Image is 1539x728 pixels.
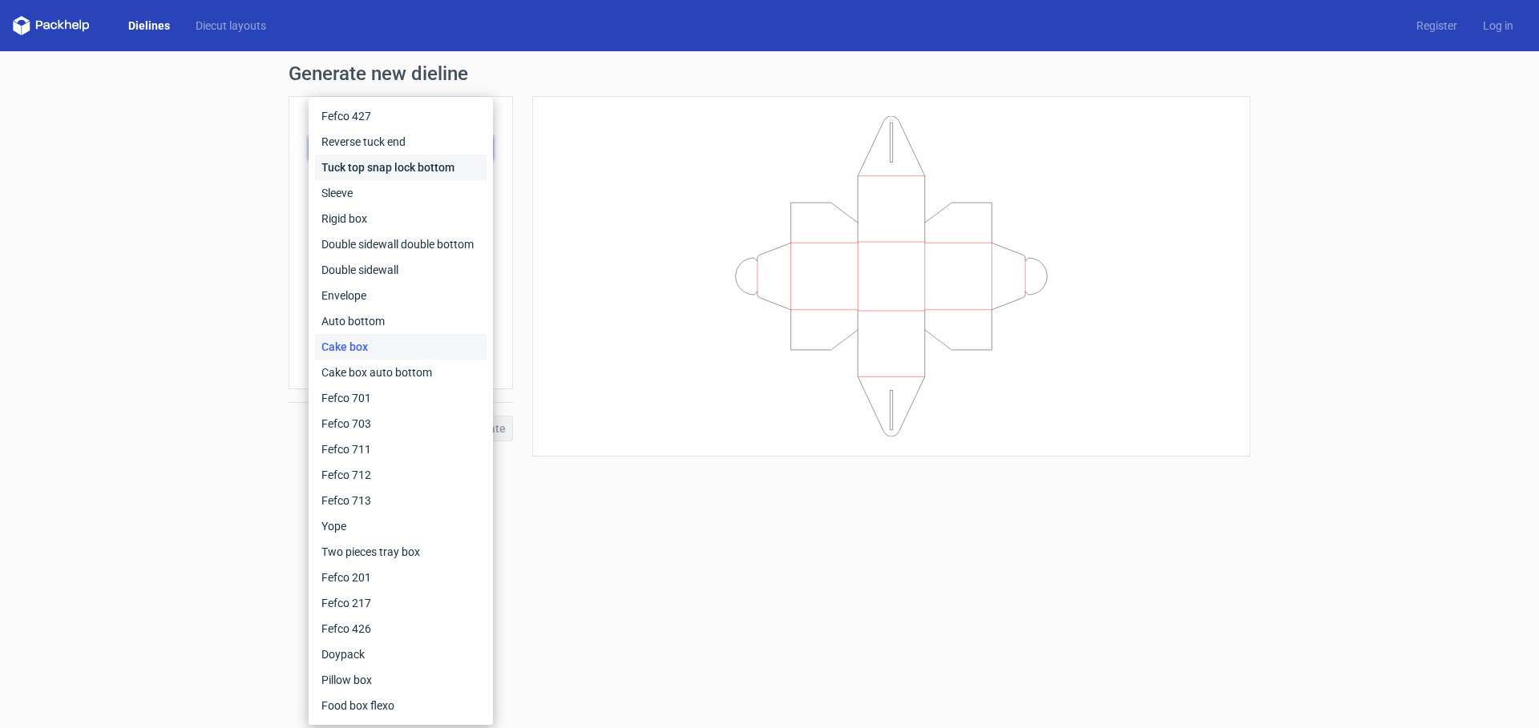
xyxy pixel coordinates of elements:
[315,565,487,590] div: Fefco 201
[315,360,487,385] div: Cake box auto bottom
[315,206,487,231] div: Rigid box
[315,462,487,488] div: Fefco 712
[315,411,487,436] div: Fefco 703
[315,513,487,539] div: Yope
[315,642,487,667] div: Doypack
[315,283,487,308] div: Envelope
[183,18,279,34] a: Diecut layouts
[315,693,487,718] div: Food box flexo
[115,18,183,34] a: Dielines
[315,308,487,334] div: Auto bottom
[315,539,487,565] div: Two pieces tray box
[315,667,487,693] div: Pillow box
[1470,18,1526,34] a: Log in
[315,334,487,360] div: Cake box
[289,64,1250,83] h1: Generate new dieline
[315,488,487,513] div: Fefco 713
[315,231,487,257] div: Double sidewall double bottom
[315,436,487,462] div: Fefco 711
[315,616,487,642] div: Fefco 426
[315,257,487,283] div: Double sidewall
[315,385,487,411] div: Fefco 701
[315,180,487,206] div: Sleeve
[315,590,487,616] div: Fefco 217
[315,129,487,155] div: Reverse tuck end
[1404,18,1470,34] a: Register
[315,155,487,180] div: Tuck top snap lock bottom
[315,103,487,129] div: Fefco 427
